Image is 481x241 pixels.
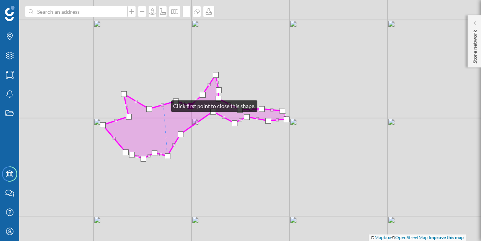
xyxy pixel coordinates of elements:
[171,100,257,112] div: Click first point to close this shape.
[375,234,391,240] a: Mapbox
[429,234,464,240] a: Improve this map
[471,27,479,64] p: Store network
[5,6,15,21] img: Geoblink Logo
[369,234,466,241] div: © ©
[15,5,43,12] span: Soporte
[395,234,428,240] a: OpenStreetMap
